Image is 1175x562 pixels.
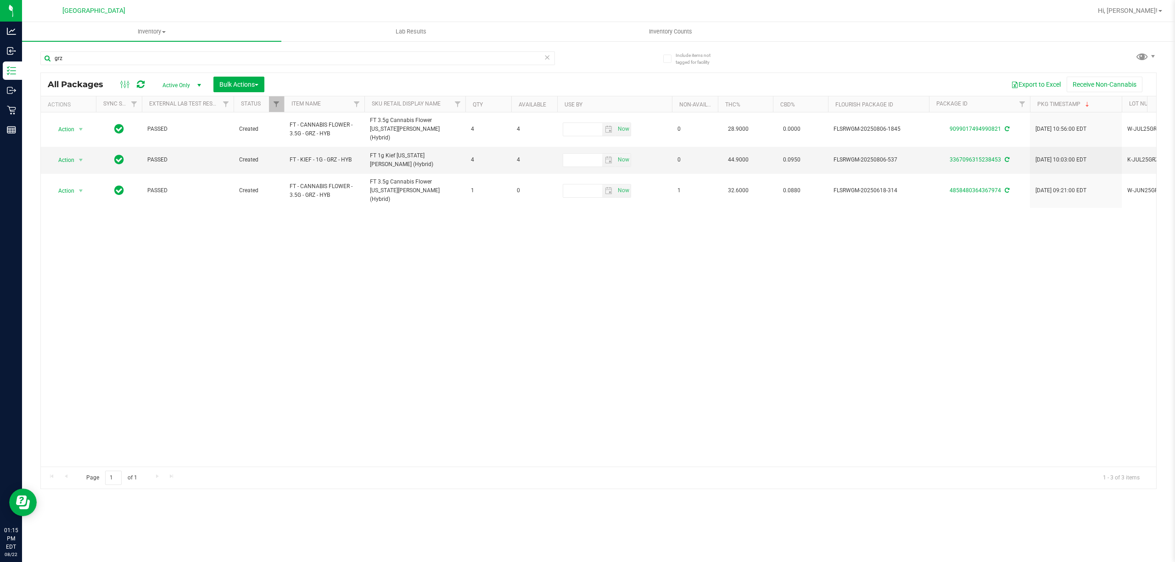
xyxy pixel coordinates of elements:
a: Filter [349,96,364,112]
span: Include items not tagged for facility [676,52,722,66]
a: Available [519,101,546,108]
span: Set Current date [615,184,631,197]
span: FT - CANNABIS FLOWER - 3.5G - GRZ - HYB [290,182,359,200]
inline-svg: Analytics [7,27,16,36]
span: FLSRWGM-20250806-1845 [834,125,923,134]
button: Receive Non-Cannabis [1067,77,1142,92]
a: Item Name [291,100,321,107]
span: select [75,184,87,197]
inline-svg: Reports [7,125,16,134]
span: Inventory Counts [637,28,705,36]
span: 0 [517,186,552,195]
a: Pkg Timestamp [1037,101,1091,107]
span: In Sync [114,153,124,166]
span: FLSRWGM-20250618-314 [834,186,923,195]
span: 4 [517,156,552,164]
span: Inventory [22,28,281,36]
a: 4858480364367974 [950,187,1001,194]
a: External Lab Test Result [149,100,221,107]
span: Bulk Actions [219,81,258,88]
a: CBD% [780,101,795,108]
iframe: Resource center [9,489,37,516]
span: 4 [471,156,506,164]
inline-svg: Inbound [7,46,16,56]
span: FT 1g Kief [US_STATE][PERSON_NAME] (Hybrid) [370,151,460,169]
a: Package ID [936,100,968,107]
p: 08/22 [4,551,18,558]
span: In Sync [114,184,124,197]
button: Export to Excel [1005,77,1067,92]
span: FT 3.5g Cannabis Flower [US_STATE][PERSON_NAME] (Hybrid) [370,116,460,143]
a: Flourish Package ID [835,101,893,108]
span: FLSRWGM-20250806-537 [834,156,923,164]
a: Filter [269,96,284,112]
span: 32.6000 [723,184,753,197]
a: Use By [565,101,582,108]
span: 1 - 3 of 3 items [1096,471,1147,484]
span: Clear [544,51,550,63]
span: Sync from Compliance System [1003,156,1009,163]
span: PASSED [147,186,228,195]
inline-svg: Inventory [7,66,16,75]
a: Inventory Counts [541,22,800,41]
span: [GEOGRAPHIC_DATA] [62,7,125,15]
button: Bulk Actions [213,77,264,92]
span: Page of 1 [78,471,145,485]
span: 4 [471,125,506,134]
div: Actions [48,101,92,108]
a: 9099017494990821 [950,126,1001,132]
span: select [615,123,631,136]
span: Lab Results [383,28,439,36]
span: [DATE] 10:03:00 EDT [1035,156,1086,164]
span: 0.0000 [778,122,805,136]
span: select [602,123,615,136]
span: FT - KIEF - 1G - GRZ - HYB [290,156,359,164]
span: Set Current date [615,153,631,167]
a: Filter [450,96,465,112]
span: Action [50,154,75,167]
span: [DATE] 10:56:00 EDT [1035,125,1086,134]
span: [DATE] 09:21:00 EDT [1035,186,1086,195]
span: PASSED [147,156,228,164]
a: THC% [725,101,740,108]
span: 1 [677,186,712,195]
a: Lab Results [281,22,541,41]
span: Action [50,184,75,197]
span: All Packages [48,79,112,89]
span: 0.0880 [778,184,805,197]
a: Filter [127,96,142,112]
p: 01:15 PM EDT [4,526,18,551]
span: Action [50,123,75,136]
span: FT 3.5g Cannabis Flower [US_STATE][PERSON_NAME] (Hybrid) [370,178,460,204]
span: 1 [471,186,506,195]
span: In Sync [114,122,124,135]
span: Created [239,125,279,134]
span: 0 [677,156,712,164]
span: Sync from Compliance System [1003,187,1009,194]
a: Sku Retail Display Name [372,100,441,107]
span: select [602,184,615,197]
span: Sync from Compliance System [1003,126,1009,132]
a: Inventory [22,22,281,41]
span: PASSED [147,125,228,134]
span: select [602,154,615,167]
a: Filter [1015,96,1030,112]
a: Sync Status [103,100,139,107]
a: Lot Number [1129,100,1162,107]
a: Non-Available [679,101,720,108]
a: Filter [218,96,234,112]
span: Set Current date [615,122,631,136]
span: 0 [677,125,712,134]
span: Created [239,156,279,164]
span: 4 [517,125,552,134]
span: select [75,154,87,167]
a: 3367096315238453 [950,156,1001,163]
inline-svg: Retail [7,106,16,115]
a: Status [241,100,261,107]
input: Search Package ID, Item Name, SKU, Lot or Part Number... [40,51,555,65]
span: Created [239,186,279,195]
span: select [615,184,631,197]
span: 28.9000 [723,122,753,136]
input: 1 [105,471,122,485]
span: select [615,154,631,167]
